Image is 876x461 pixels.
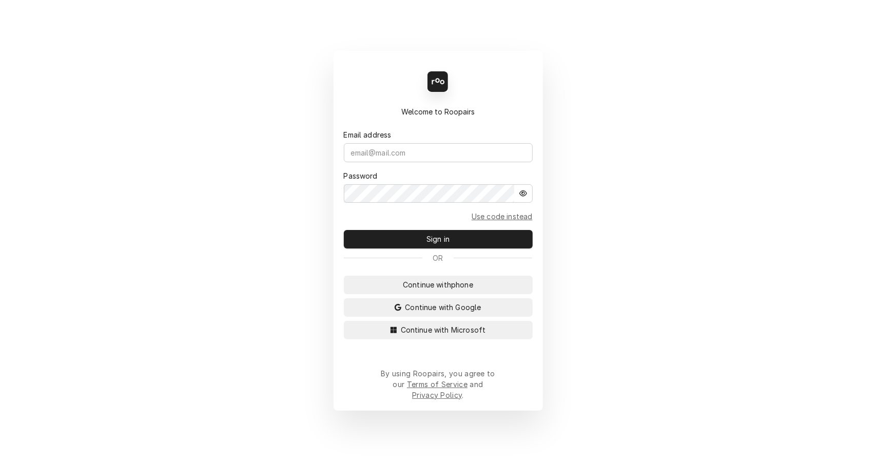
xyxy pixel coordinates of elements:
[407,380,468,389] a: Terms of Service
[344,276,533,294] button: Continue withphone
[399,324,488,335] span: Continue with Microsoft
[344,230,533,248] button: Sign in
[344,298,533,317] button: Continue with Google
[344,106,533,117] div: Welcome to Roopairs
[401,279,475,290] span: Continue with phone
[344,170,378,181] label: Password
[403,302,483,313] span: Continue with Google
[344,321,533,339] button: Continue with Microsoft
[344,253,533,263] div: Or
[472,211,533,222] a: Go to Email and code form
[424,234,452,244] span: Sign in
[344,129,392,140] label: Email address
[412,391,462,399] a: Privacy Policy
[344,143,533,162] input: email@mail.com
[381,368,496,400] div: By using Roopairs, you agree to our and .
